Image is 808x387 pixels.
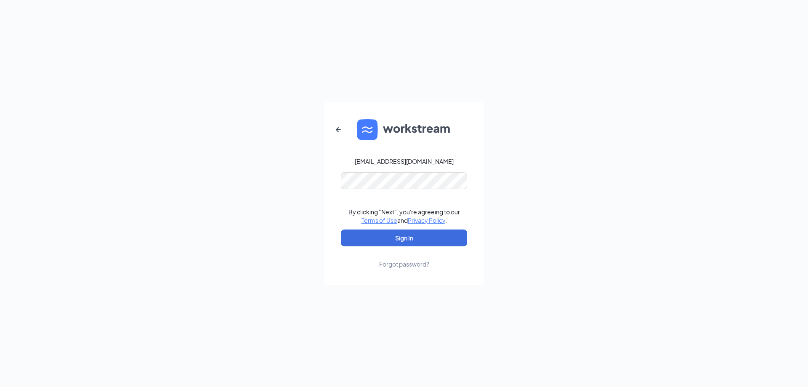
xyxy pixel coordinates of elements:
[357,119,451,140] img: WS logo and Workstream text
[379,246,429,268] a: Forgot password?
[333,125,343,135] svg: ArrowLeftNew
[379,260,429,268] div: Forgot password?
[355,157,454,165] div: [EMAIL_ADDRESS][DOMAIN_NAME]
[348,208,460,224] div: By clicking "Next", you're agreeing to our and .
[408,216,445,224] a: Privacy Policy
[341,230,467,246] button: Sign In
[361,216,397,224] a: Terms of Use
[328,120,348,140] button: ArrowLeftNew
